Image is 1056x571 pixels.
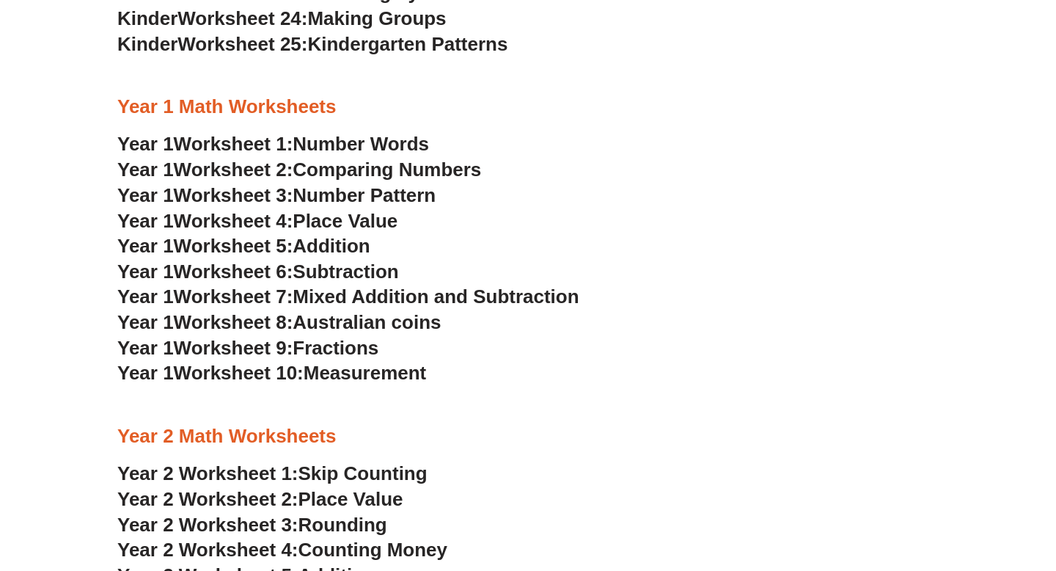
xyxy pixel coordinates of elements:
[117,424,939,449] h3: Year 2 Math Worksheets
[177,33,307,55] span: Worksheet 25:
[298,488,403,510] span: Place Value
[174,210,293,232] span: Worksheet 4:
[117,285,579,308] a: Year 1Worksheet 7:Mixed Addition and Subtraction
[174,362,304,384] span: Worksheet 10:
[293,337,378,359] span: Fractions
[293,159,481,181] span: Comparing Numbers
[307,33,507,55] span: Kindergarten Patterns
[117,184,436,206] a: Year 1Worksheet 3:Number Pattern
[293,311,441,333] span: Australian coins
[174,261,293,283] span: Worksheet 6:
[174,159,293,181] span: Worksheet 2:
[293,184,436,206] span: Number Pattern
[174,184,293,206] span: Worksheet 3:
[307,7,446,29] span: Making Groups
[298,514,387,536] span: Rounding
[117,7,177,29] span: Kinder
[174,285,293,308] span: Worksheet 7:
[293,235,370,257] span: Addition
[117,311,441,333] a: Year 1Worksheet 8:Australian coins
[117,133,429,155] a: Year 1Worksheet 1:Number Words
[804,405,1056,571] iframe: Chat Widget
[117,514,387,536] a: Year 2 Worksheet 3:Rounding
[304,362,427,384] span: Measurement
[174,133,293,155] span: Worksheet 1:
[117,362,426,384] a: Year 1Worksheet 10:Measurement
[117,462,428,484] a: Year 2 Worksheet 1:Skip Counting
[117,539,298,561] span: Year 2 Worksheet 4:
[293,261,398,283] span: Subtraction
[177,7,307,29] span: Worksheet 24:
[174,235,293,257] span: Worksheet 5:
[117,159,481,181] a: Year 1Worksheet 2:Comparing Numbers
[117,33,177,55] span: Kinder
[117,210,397,232] a: Year 1Worksheet 4:Place Value
[117,261,399,283] a: Year 1Worksheet 6:Subtraction
[293,210,397,232] span: Place Value
[117,488,298,510] span: Year 2 Worksheet 2:
[293,285,579,308] span: Mixed Addition and Subtraction
[117,235,370,257] a: Year 1Worksheet 5:Addition
[174,311,293,333] span: Worksheet 8:
[174,337,293,359] span: Worksheet 9:
[117,337,378,359] a: Year 1Worksheet 9:Fractions
[293,133,429,155] span: Number Words
[117,462,298,484] span: Year 2 Worksheet 1:
[117,539,447,561] a: Year 2 Worksheet 4:Counting Money
[117,488,403,510] a: Year 2 Worksheet 2:Place Value
[298,539,448,561] span: Counting Money
[117,95,939,120] h3: Year 1 Math Worksheets
[117,514,298,536] span: Year 2 Worksheet 3:
[298,462,428,484] span: Skip Counting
